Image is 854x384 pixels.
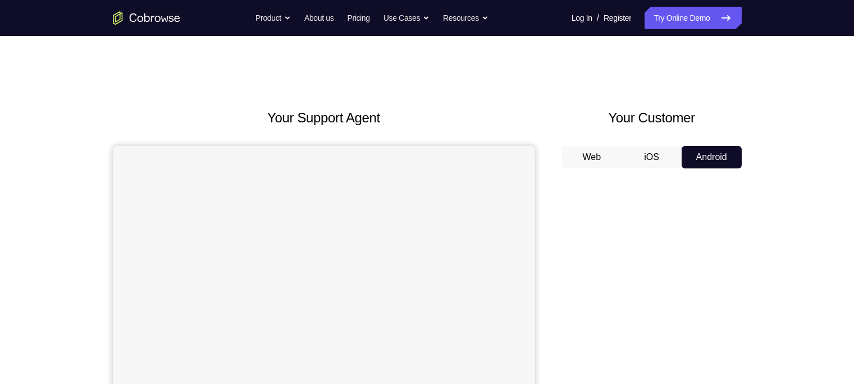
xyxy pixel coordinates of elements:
[113,11,180,25] a: Go to the home page
[562,108,742,128] h2: Your Customer
[383,7,430,29] button: Use Cases
[255,7,291,29] button: Product
[572,7,592,29] a: Log In
[562,146,622,168] button: Web
[597,11,599,25] span: /
[347,7,369,29] a: Pricing
[443,7,488,29] button: Resources
[645,7,741,29] a: Try Online Demo
[682,146,742,168] button: Android
[622,146,682,168] button: iOS
[113,108,535,128] h2: Your Support Agent
[304,7,334,29] a: About us
[604,7,631,29] a: Register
